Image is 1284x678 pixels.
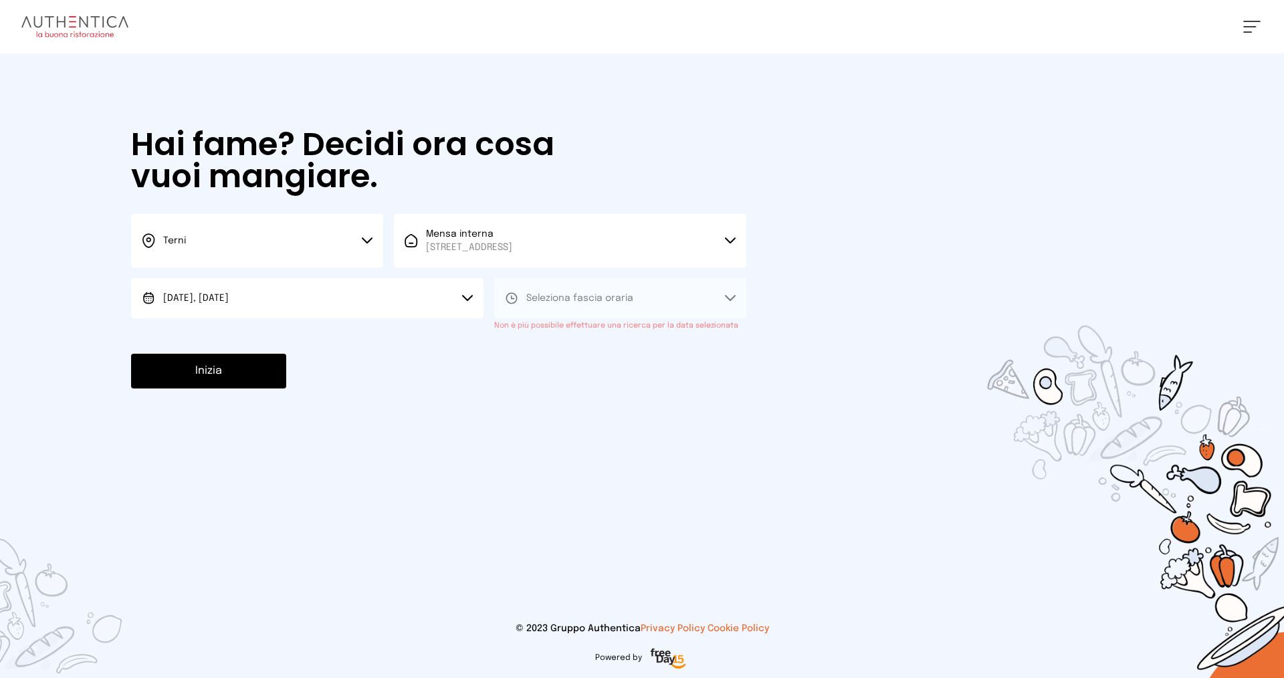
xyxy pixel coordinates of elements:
h1: Hai fame? Decidi ora cosa vuoi mangiare. [131,128,593,193]
a: Privacy Policy [641,624,705,633]
img: sticker-selezione-mensa.70a28f7.png [909,249,1284,678]
small: Non è più possibile effettuare una ricerca per la data selezionata [494,322,738,330]
img: logo-freeday.3e08031.png [647,646,689,673]
span: Mensa interna [426,227,512,254]
button: Terni [131,214,383,267]
a: Cookie Policy [708,624,769,633]
p: © 2023 Gruppo Authentica [21,622,1263,635]
span: Powered by [595,653,642,663]
button: Seleziona fascia oraria [494,278,746,318]
button: [DATE], [DATE] [131,278,484,318]
span: Terni [163,236,186,245]
button: Mensa interna[STREET_ADDRESS] [394,214,746,267]
span: Seleziona fascia oraria [526,294,633,303]
button: Inizia [131,354,286,388]
span: [DATE], [DATE] [163,294,229,303]
img: logo.8f33a47.png [21,16,128,37]
span: [STREET_ADDRESS] [426,241,512,254]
